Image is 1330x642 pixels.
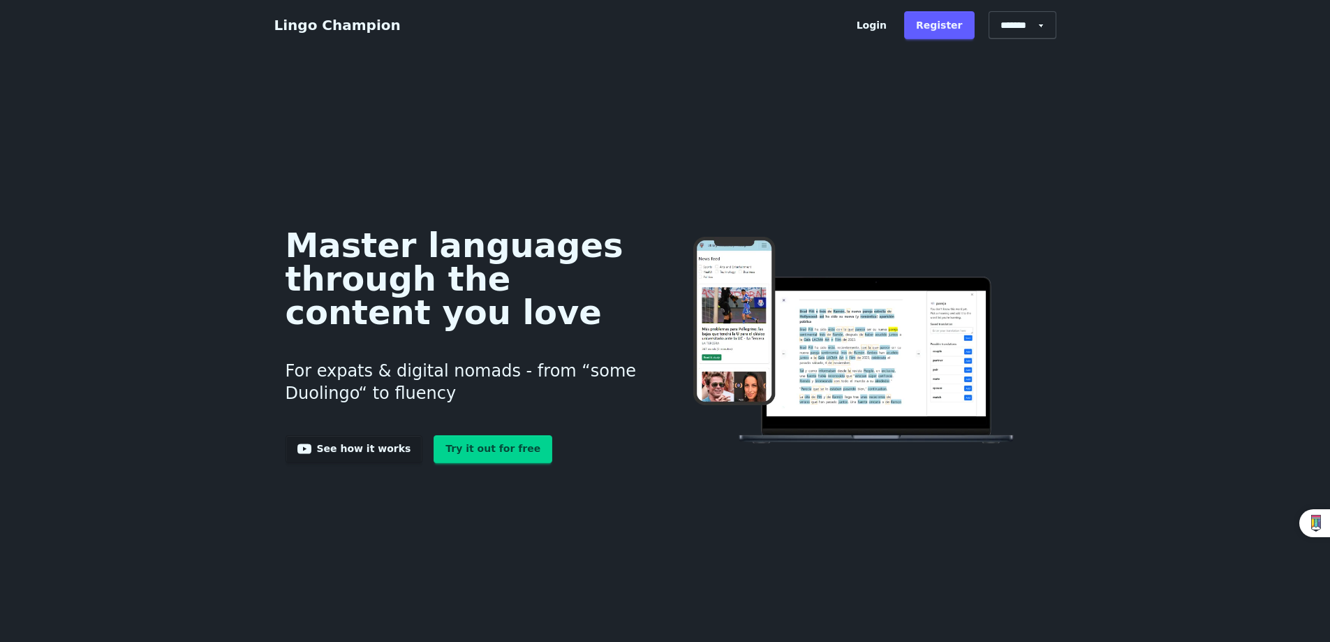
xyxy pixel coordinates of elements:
[274,17,401,34] a: Lingo Champion
[286,343,644,421] h3: For expats & digital nomads - from “some Duolingo“ to fluency
[286,228,644,329] h1: Master languages through the content you love
[904,11,975,39] a: Register
[434,435,552,463] a: Try it out for free
[845,11,899,39] a: Login
[286,435,423,463] a: See how it works
[665,237,1044,446] img: Learn languages online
